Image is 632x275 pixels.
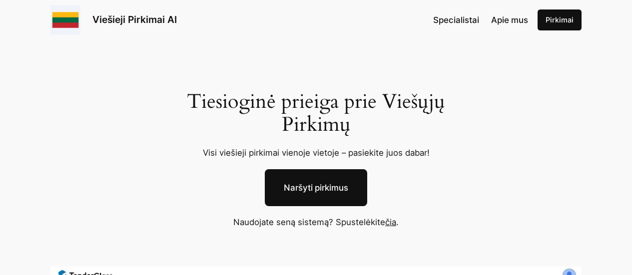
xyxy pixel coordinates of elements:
[175,146,457,159] p: Visi viešieji pirkimai vienoje vietoje – pasiekite juos dabar!
[92,13,177,25] a: Viešieji Pirkimai AI
[50,5,80,35] img: Viešieji pirkimai logo
[175,90,457,136] h1: Tiesioginė prieiga prie Viešųjų Pirkimų
[491,13,528,26] a: Apie mus
[433,15,479,25] span: Specialistai
[433,13,528,26] nav: Navigation
[491,15,528,25] span: Apie mus
[433,13,479,26] a: Specialistai
[385,217,396,227] a: čia
[161,216,471,229] p: Naudojate seną sistemą? Spustelėkite .
[265,169,367,206] a: Naršyti pirkimus
[538,9,582,30] a: Pirkimai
